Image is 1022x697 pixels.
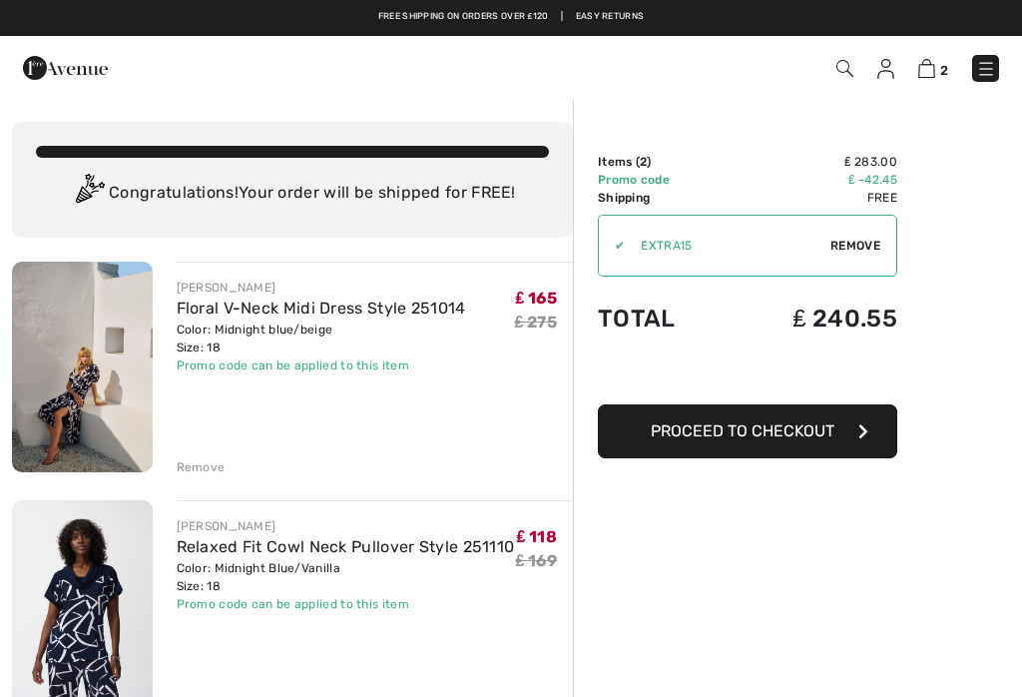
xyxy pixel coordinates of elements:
[598,285,726,352] td: Total
[598,171,726,189] td: Promo code
[598,189,726,207] td: Shipping
[516,551,557,570] s: ₤ 169
[599,237,625,255] div: ✔
[726,171,897,189] td: ₤ -42.45
[918,56,948,80] a: 2
[651,421,834,440] span: Proceed to Checkout
[918,59,935,78] img: Shopping Bag
[177,279,466,297] div: [PERSON_NAME]
[836,60,853,77] img: Search
[877,59,894,79] img: My Info
[177,517,515,535] div: [PERSON_NAME]
[177,559,515,595] div: Color: Midnight Blue/Vanilla Size: 18
[517,527,557,546] span: ₤ 118
[598,352,897,397] iframe: PayPal
[177,299,466,318] a: Floral V-Neck Midi Dress Style 251014
[177,321,466,356] div: Color: Midnight blue/beige Size: 18
[12,262,153,472] img: Floral V-Neck Midi Dress Style 251014
[177,537,515,556] a: Relaxed Fit Cowl Neck Pullover Style 251110
[940,63,948,78] span: 2
[598,404,897,458] button: Proceed to Checkout
[23,57,108,76] a: 1ère Avenue
[177,356,466,374] div: Promo code can be applied to this item
[177,595,515,613] div: Promo code can be applied to this item
[625,216,830,276] input: Promo code
[830,237,880,255] span: Remove
[976,59,996,79] img: Menu
[726,189,897,207] td: Free
[726,153,897,171] td: ₤ 283.00
[598,153,726,171] td: Items ( )
[726,285,897,352] td: ₤ 240.55
[69,174,109,214] img: Congratulation2.svg
[23,48,108,88] img: 1ère Avenue
[378,10,549,24] a: Free shipping on orders over ₤120
[516,289,557,308] span: ₤ 165
[36,174,549,214] div: Congratulations! Your order will be shipped for FREE!
[177,458,226,476] div: Remove
[515,313,557,332] s: ₤ 275
[561,10,563,24] span: |
[640,155,647,169] span: 2
[576,10,645,24] a: Easy Returns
